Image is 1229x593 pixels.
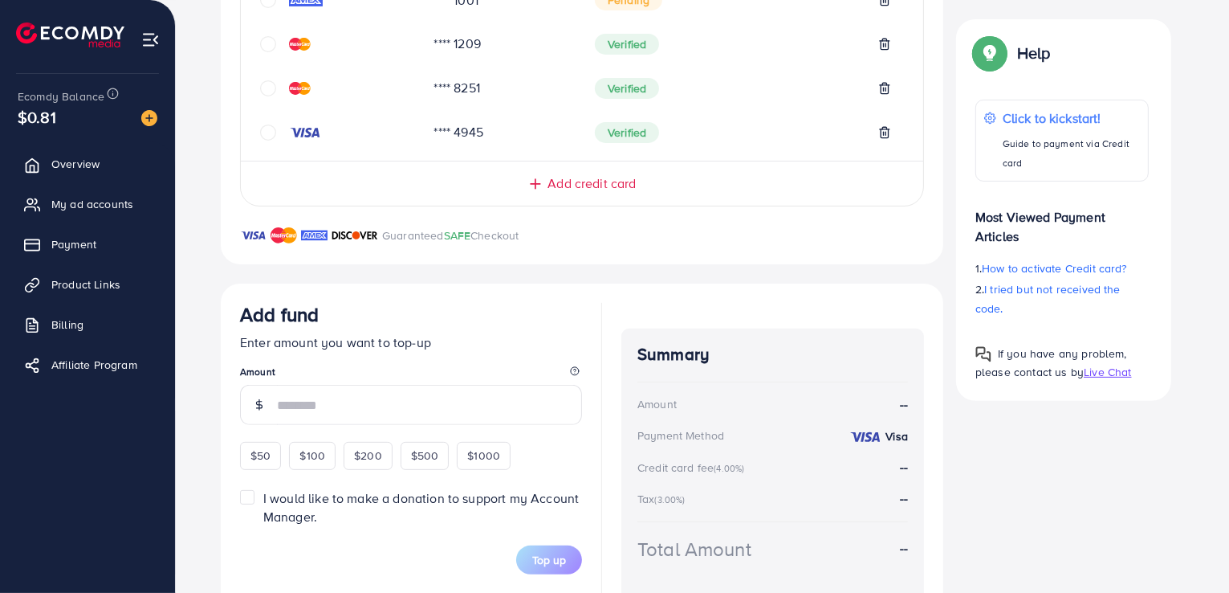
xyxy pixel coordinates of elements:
div: Credit card fee [637,460,750,476]
span: $0.81 [18,105,56,129]
p: Most Viewed Payment Articles [975,194,1149,246]
span: Product Links [51,276,120,292]
p: Help [1017,43,1051,63]
span: Overview [51,156,100,172]
p: Guide to payment via Credit card [1003,134,1140,173]
span: SAFE [444,227,471,243]
svg: circle [260,80,276,96]
img: Popup guide [975,39,1004,67]
img: brand [240,226,267,245]
small: (4.00%) [714,462,744,475]
strong: Visa [885,428,908,444]
div: Amount [637,396,677,412]
h4: Summary [637,345,908,365]
strong: -- [900,539,908,558]
span: Live Chat [1084,364,1131,380]
a: Affiliate Program [12,349,163,381]
legend: Amount [240,365,582,385]
button: Top up [516,546,582,575]
svg: circle [260,36,276,52]
span: $500 [411,448,439,464]
p: Guaranteed Checkout [382,226,519,245]
img: Popup guide [975,346,991,362]
iframe: Chat [1161,521,1217,581]
img: credit [289,82,311,95]
span: Billing [51,317,83,333]
span: $100 [299,448,325,464]
img: credit [289,126,321,139]
span: Top up [532,552,566,568]
span: If you have any problem, please contact us by [975,346,1127,380]
span: $50 [250,448,271,464]
div: Tax [637,491,690,507]
small: (3.00%) [654,493,685,506]
span: Verified [595,78,659,99]
p: 2. [975,280,1149,318]
div: Payment Method [637,427,724,444]
a: Product Links [12,268,163,301]
a: Payment [12,228,163,260]
img: brand [332,226,378,245]
span: I would like to make a donation to support my Account Manager. [263,489,579,526]
strong: -- [900,489,908,507]
img: menu [141,31,160,49]
span: Payment [51,236,96,252]
img: brand [301,226,328,245]
img: brand [271,226,297,245]
span: Add credit card [547,174,636,193]
span: How to activate Credit card? [982,260,1126,276]
div: Total Amount [637,535,751,563]
p: Enter amount you want to top-up [240,333,582,352]
p: 1. [975,259,1149,278]
a: Overview [12,148,163,180]
img: credit [849,431,881,444]
img: logo [16,22,124,47]
h3: Add fund [240,303,319,326]
span: Affiliate Program [51,357,137,373]
svg: circle [260,125,276,141]
span: Ecomdy Balance [18,88,104,104]
a: My ad accounts [12,188,163,220]
span: I tried but not received the code. [975,281,1121,317]
strong: -- [900,458,908,476]
span: Verified [595,34,659,55]
span: My ad accounts [51,196,133,212]
span: $1000 [467,448,500,464]
img: credit [289,38,311,51]
span: Verified [595,122,659,143]
strong: -- [900,395,908,414]
img: image [141,110,157,126]
p: Click to kickstart! [1003,108,1140,128]
a: Billing [12,309,163,341]
span: $200 [354,448,382,464]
